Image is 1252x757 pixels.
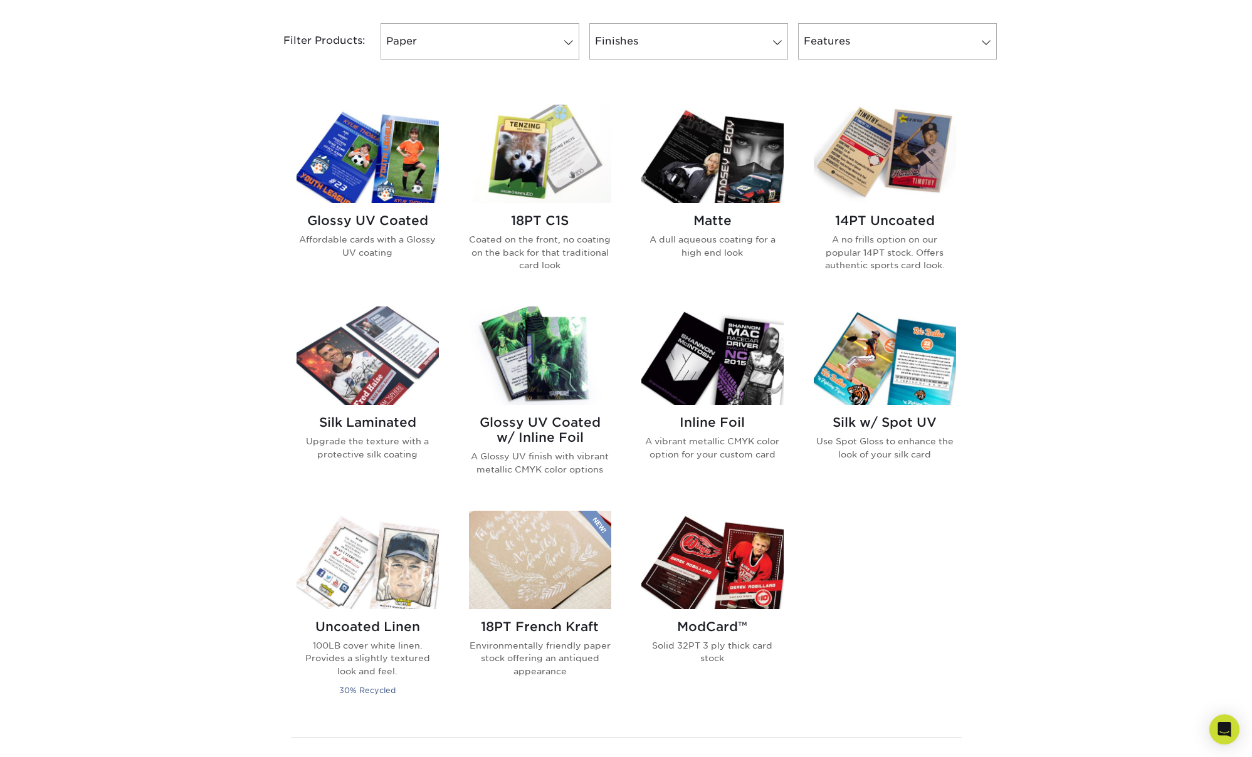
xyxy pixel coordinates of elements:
a: Finishes [589,23,788,60]
img: 18PT C1S Trading Cards [469,105,611,203]
p: 100LB cover white linen. Provides a slightly textured look and feel. [297,639,439,677]
img: Silk Laminated Trading Cards [297,306,439,405]
p: Environmentally friendly paper stock offering an antiqued appearance [469,639,611,677]
h2: Inline Foil [641,415,784,430]
h2: Uncoated Linen [297,619,439,634]
img: Glossy UV Coated Trading Cards [297,105,439,203]
img: Glossy UV Coated w/ Inline Foil Trading Cards [469,306,611,405]
p: A Glossy UV finish with vibrant metallic CMYK color options [469,450,611,476]
img: 14PT Uncoated Trading Cards [814,105,956,203]
h2: 14PT Uncoated [814,213,956,228]
h2: ModCard™ [641,619,784,634]
h2: Silk Laminated [297,415,439,430]
img: New Product [580,511,611,548]
a: Paper [381,23,579,60]
img: Inline Foil Trading Cards [641,306,784,405]
p: A no frills option on our popular 14PT stock. Offers authentic sports card look. [814,233,956,271]
h2: 18PT C1S [469,213,611,228]
p: Upgrade the texture with a protective silk coating [297,435,439,461]
small: 30% Recycled [339,686,396,695]
p: A dull aqueous coating for a high end look [641,233,784,259]
a: Inline Foil Trading Cards Inline Foil A vibrant metallic CMYK color option for your custom card [641,306,784,496]
p: Coated on the front, no coating on the back for that traditional card look [469,233,611,271]
a: ModCard™ Trading Cards ModCard™ Solid 32PT 3 ply thick card stock [641,511,784,713]
a: 18PT French Kraft Trading Cards 18PT French Kraft Environmentally friendly paper stock offering a... [469,511,611,713]
img: 18PT French Kraft Trading Cards [469,511,611,609]
p: Use Spot Gloss to enhance the look of your silk card [814,435,956,461]
h2: 18PT French Kraft [469,619,611,634]
a: Matte Trading Cards Matte A dull aqueous coating for a high end look [641,105,784,291]
h2: Silk w/ Spot UV [814,415,956,430]
div: Open Intercom Messenger [1209,714,1239,744]
p: A vibrant metallic CMYK color option for your custom card [641,435,784,461]
p: Solid 32PT 3 ply thick card stock [641,639,784,665]
img: Silk w/ Spot UV Trading Cards [814,306,956,405]
h2: Glossy UV Coated [297,213,439,228]
h2: Glossy UV Coated w/ Inline Foil [469,415,611,445]
h2: Matte [641,213,784,228]
a: Glossy UV Coated w/ Inline Foil Trading Cards Glossy UV Coated w/ Inline Foil A Glossy UV finish ... [469,306,611,496]
img: ModCard™ Trading Cards [641,511,784,609]
a: 18PT C1S Trading Cards 18PT C1S Coated on the front, no coating on the back for that traditional ... [469,105,611,291]
a: Silk w/ Spot UV Trading Cards Silk w/ Spot UV Use Spot Gloss to enhance the look of your silk card [814,306,956,496]
a: 14PT Uncoated Trading Cards 14PT Uncoated A no frills option on our popular 14PT stock. Offers au... [814,105,956,291]
a: Glossy UV Coated Trading Cards Glossy UV Coated Affordable cards with a Glossy UV coating [297,105,439,291]
a: Uncoated Linen Trading Cards Uncoated Linen 100LB cover white linen. Provides a slightly textured... [297,511,439,713]
div: Filter Products: [250,23,376,60]
img: Uncoated Linen Trading Cards [297,511,439,609]
a: Features [798,23,997,60]
p: Affordable cards with a Glossy UV coating [297,233,439,259]
a: Silk Laminated Trading Cards Silk Laminated Upgrade the texture with a protective silk coating [297,306,439,496]
img: Matte Trading Cards [641,105,784,203]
